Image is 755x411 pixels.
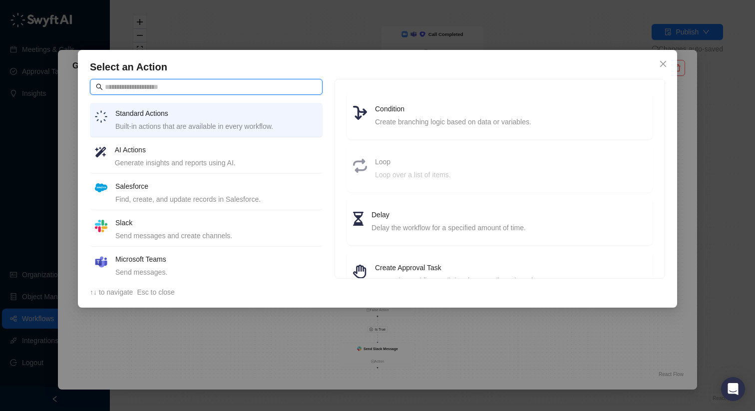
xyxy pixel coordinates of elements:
h4: Delay [372,209,647,220]
h4: Loop [375,156,647,167]
div: Generate insights and reports using AI. [115,157,318,168]
h4: Standard Actions [115,108,318,119]
span: Esc to close [137,288,174,296]
img: logo-small-inverted-DW8HDUn_.png [95,110,107,123]
button: Close [655,56,671,72]
div: Loop over a list of items. [375,169,647,180]
span: search [96,83,103,90]
h4: Condition [375,103,647,114]
h4: Microsoft Teams [115,254,318,265]
div: Send messages. [115,267,318,278]
h4: Create Approval Task [375,262,647,273]
img: slack-Cn3INd-T.png [95,220,107,232]
div: Delay the workflow for a specified amount of time. [372,222,647,233]
h4: Select an Action [90,60,665,74]
div: Open Intercom Messenger [721,377,745,401]
div: Pause the workflow until data is manually reviewed. [375,275,647,286]
img: microsoft-teams-BZ5xE2bQ.png [95,256,107,268]
div: Built-in actions that are available in every workflow. [115,121,318,132]
img: salesforce-ChMvK6Xa.png [95,183,107,192]
div: Create branching logic based on data or variables. [375,116,647,127]
h4: AI Actions [115,144,318,155]
div: Send messages and create channels. [115,230,318,241]
h4: Salesforce [115,181,318,192]
h4: Slack [115,217,318,228]
div: Find, create, and update records in Salesforce. [115,194,318,205]
span: close [659,60,667,68]
span: ↑↓ to navigate [90,288,133,296]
